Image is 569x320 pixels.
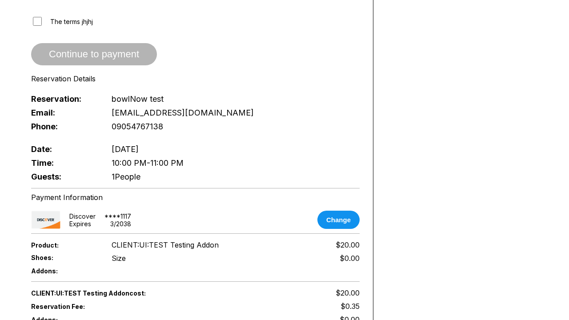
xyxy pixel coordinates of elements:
span: $20.00 [336,288,360,297]
span: The terms jhjhj [50,18,93,25]
span: Reservation Fee: [31,303,196,310]
span: Reservation: [31,94,97,104]
span: $0.35 [341,302,360,311]
span: Shoes: [31,254,97,261]
span: Email: [31,108,97,117]
span: CLIENT:UI:TEST Testing Addon cost: [31,289,196,297]
span: Phone: [31,122,97,131]
span: [EMAIL_ADDRESS][DOMAIN_NAME] [112,108,254,117]
div: Reservation Details [31,74,360,83]
span: Date: [31,144,97,154]
span: bowlNow test [112,94,164,104]
span: 10:00 PM - 11:00 PM [112,158,184,168]
div: Payment Information [31,193,360,202]
span: 09054767138 [112,122,163,131]
div: Size [112,254,126,263]
span: $20.00 [336,240,360,249]
div: Expires [69,220,91,228]
div: discover [69,212,96,220]
span: CLIENT:UI:TEST Testing Addon [112,240,219,249]
img: card [31,211,60,229]
div: 3 / 2038 [110,220,131,228]
span: 1 People [112,172,140,181]
button: Change [317,211,360,229]
span: Addons: [31,267,97,275]
span: Time: [31,158,97,168]
span: Product: [31,241,97,249]
span: Guests: [31,172,97,181]
div: $0.00 [340,254,360,263]
span: [DATE] [112,144,139,154]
